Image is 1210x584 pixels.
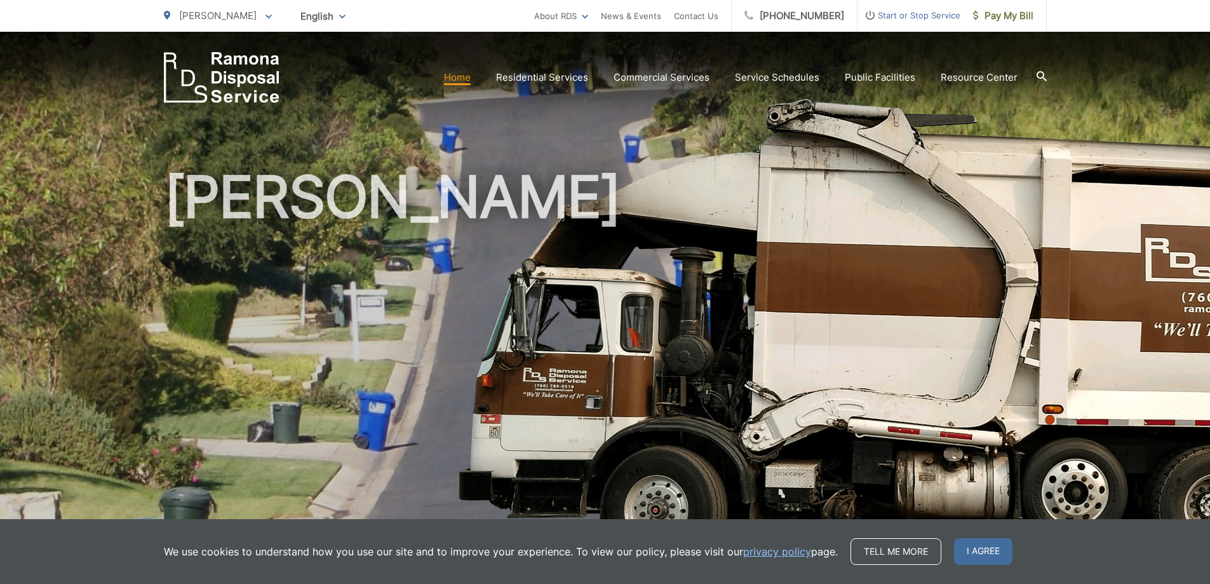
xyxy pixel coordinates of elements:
a: Resource Center [941,70,1018,85]
span: Pay My Bill [973,8,1033,24]
p: We use cookies to understand how you use our site and to improve your experience. To view our pol... [164,544,838,559]
a: privacy policy [743,544,811,559]
a: Residential Services [496,70,588,85]
span: [PERSON_NAME] [179,10,257,22]
a: About RDS [534,8,588,24]
a: Commercial Services [614,70,709,85]
h1: [PERSON_NAME] [164,165,1047,567]
a: News & Events [601,8,661,24]
a: Contact Us [674,8,718,24]
span: English [291,5,355,27]
span: I agree [954,538,1012,565]
a: Home [444,70,471,85]
a: Service Schedules [735,70,819,85]
a: Public Facilities [845,70,915,85]
a: EDCD logo. Return to the homepage. [164,52,279,103]
a: Tell me more [850,538,941,565]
